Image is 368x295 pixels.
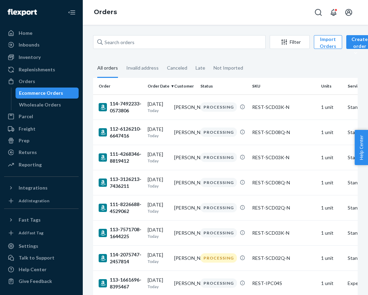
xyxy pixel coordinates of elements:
[318,170,345,195] td: 1 unit
[93,35,266,49] input: Search orders
[19,230,43,236] div: Add Fast Tag
[318,245,345,271] td: 1 unit
[148,158,169,164] p: Today
[171,145,198,170] td: [PERSON_NAME]
[19,78,35,85] div: Orders
[171,245,198,271] td: [PERSON_NAME]
[19,30,32,37] div: Home
[148,277,169,289] div: [DATE]
[19,184,48,191] div: Integrations
[318,145,345,170] td: 1 unit
[252,129,316,136] div: REST-SCD08Q-N
[311,6,325,19] button: Open Search Box
[4,135,79,146] a: Prep
[99,226,142,240] div: 113-7571708-1644225
[200,228,237,237] div: PROCESSING
[4,196,79,206] a: Add Integration
[4,123,79,134] a: Freight
[318,120,345,145] td: 1 unit
[252,154,316,161] div: REST-SCD03K-N
[148,258,169,264] p: Today
[19,161,42,168] div: Reporting
[99,251,142,265] div: 114-2075747-2457814
[355,130,368,165] button: Help Center
[65,6,79,19] button: Close Navigation
[145,78,171,94] th: Order Date
[148,108,169,113] p: Today
[200,203,237,212] div: PROCESSING
[99,276,142,290] div: 113-1661696-8395467
[318,78,345,94] th: Units
[19,90,63,96] div: Ecommerce Orders
[167,59,187,77] div: Canceled
[148,201,169,214] div: [DATE]
[148,101,169,113] div: [DATE]
[351,36,368,57] div: Create order
[200,253,237,263] div: PROCESSING
[148,284,169,289] p: Today
[148,226,169,239] div: [DATE]
[249,78,318,94] th: SKU
[148,133,169,139] p: Today
[148,151,169,164] div: [DATE]
[200,102,237,112] div: PROCESSING
[19,113,33,120] div: Parcel
[171,170,198,195] td: [PERSON_NAME]
[16,99,79,110] a: Wholesale Orders
[4,39,79,50] a: Inbounds
[16,88,79,99] a: Ecommerce Orders
[4,252,79,263] a: Talk to Support
[4,241,79,252] a: Settings
[4,111,79,122] a: Parcel
[19,125,36,132] div: Freight
[4,182,79,193] button: Integrations
[19,216,41,223] div: Fast Tags
[4,64,79,75] a: Replenishments
[4,159,79,170] a: Reporting
[148,176,169,189] div: [DATE]
[270,35,310,49] button: Filter
[99,201,142,215] div: 111-8226688-4529062
[97,59,118,78] div: All orders
[213,59,243,77] div: Not Imported
[318,94,345,120] td: 1 unit
[148,126,169,139] div: [DATE]
[200,153,237,162] div: PROCESSING
[327,6,340,19] button: Open notifications
[318,220,345,245] td: 1 unit
[252,280,316,287] div: REST-IPC04S
[342,6,356,19] button: Open account menu
[148,252,169,264] div: [DATE]
[4,52,79,63] a: Inventory
[252,104,316,111] div: REST-SCD03K-N
[99,100,142,114] div: 114-7492233-0573806
[19,54,41,61] div: Inventory
[252,255,316,262] div: REST-SCD02Q-N
[252,204,316,211] div: REST-SCD02Q-N
[4,147,79,158] a: Returns
[171,94,198,120] td: [PERSON_NAME]
[19,254,54,261] div: Talk to Support
[148,183,169,189] p: Today
[8,9,37,16] img: Flexport logo
[19,266,47,273] div: Help Center
[19,41,40,48] div: Inbounds
[198,78,249,94] th: Status
[171,220,198,245] td: [PERSON_NAME]
[19,66,55,73] div: Replenishments
[99,151,142,164] div: 111-4268346-8819412
[4,228,79,238] a: Add Fast Tag
[4,276,79,287] button: Give Feedback
[171,195,198,220] td: [PERSON_NAME]
[4,28,79,39] a: Home
[4,214,79,225] button: Fast Tags
[174,83,195,89] div: Customer
[19,149,37,156] div: Returns
[270,39,309,45] div: Filter
[88,2,122,22] ol: breadcrumbs
[200,178,237,187] div: PROCESSING
[314,35,342,49] button: Import Orders
[99,125,142,139] div: 112-6126210-6647416
[4,264,79,275] a: Help Center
